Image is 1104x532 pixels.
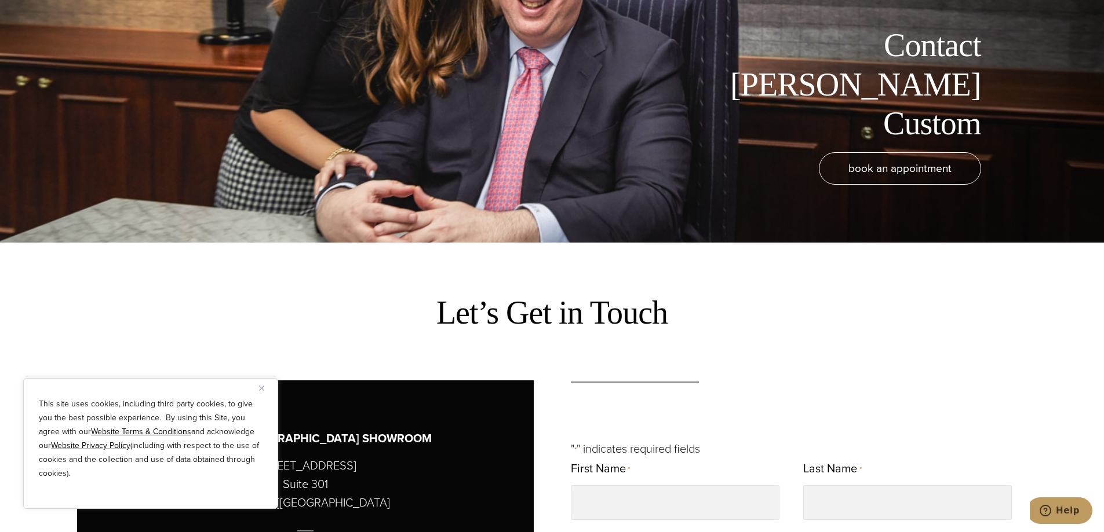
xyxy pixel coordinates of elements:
p: " " indicates required fields [571,439,1028,458]
h3: [US_STATE][GEOGRAPHIC_DATA] SHOWROOM [178,430,432,447]
label: First Name [571,458,630,480]
a: Website Terms & Conditions [91,425,191,438]
iframe: Opens a widget where you can chat to one of our agents [1030,497,1092,526]
span: book an appointment [848,160,952,177]
p: This site uses cookies, including third party cookies, to give you the best possible experience. ... [39,397,263,480]
a: book an appointment [819,152,981,185]
h1: Contact [PERSON_NAME] Custom [720,26,981,143]
p: [STREET_ADDRESS] Suite 301 [US_STATE][GEOGRAPHIC_DATA] [220,456,390,512]
a: Website Privacy Policy [51,439,130,452]
img: Close [259,386,264,391]
button: Close [259,381,273,395]
label: Last Name [803,458,861,480]
h2: Let’s Get in Touch [436,292,668,333]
